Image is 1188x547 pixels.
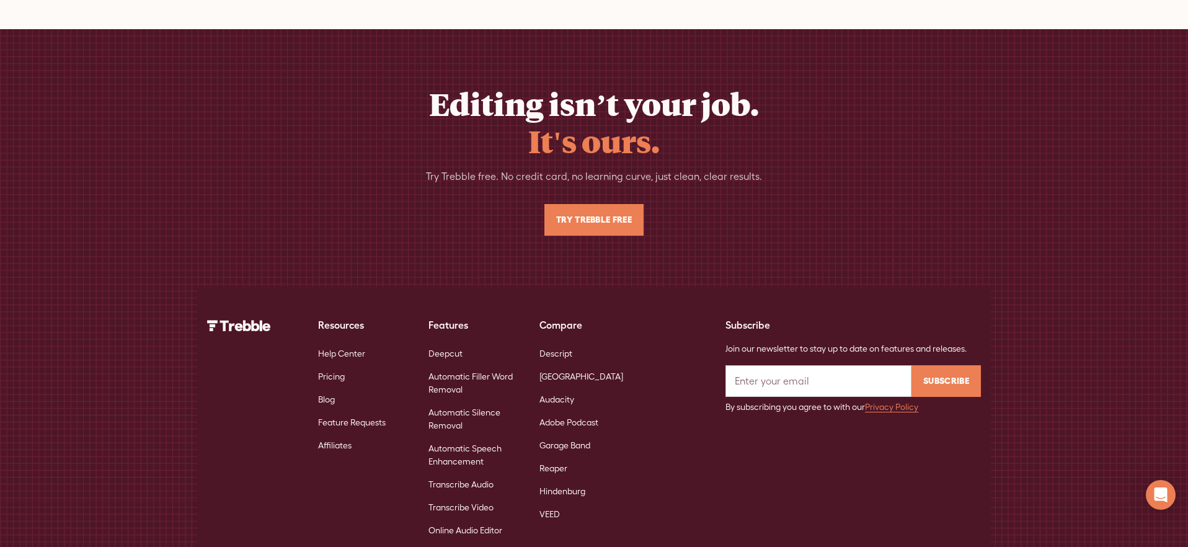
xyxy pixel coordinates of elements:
[539,503,560,526] a: VEED
[1146,480,1176,510] div: Open Intercom Messenger
[528,120,660,161] span: It's ours.
[318,388,335,411] a: Blog
[207,320,271,331] img: Trebble Logo - AI Podcast Editor
[539,388,574,411] a: Audacity
[428,473,494,496] a: Transcribe Audio
[428,401,520,437] a: Automatic Silence Removal
[318,365,345,388] a: Pricing
[911,365,981,397] input: Subscribe
[725,365,911,397] input: Enter your email
[539,457,567,480] a: Reaper
[539,342,572,365] a: Descript
[428,496,494,519] a: Transcribe Video
[725,365,981,414] form: Email Form
[429,85,759,159] h2: Editing isn’t your job.
[539,365,623,388] a: [GEOGRAPHIC_DATA]
[539,411,598,434] a: Adobe Podcast
[318,318,409,332] div: Resources
[428,437,520,473] a: Automatic Speech Enhancement
[725,401,981,414] div: By subscribing you agree to with our
[318,342,365,365] a: Help Center
[426,169,762,184] div: Try Trebble free. No credit card, no learning curve, just clean, clear results.
[318,434,352,457] a: Affiliates
[318,411,386,434] a: Feature Requests
[865,402,918,412] a: Privacy Policy
[539,318,631,332] div: Compare
[428,342,463,365] a: Deepcut
[428,365,520,401] a: Automatic Filler Word Removal
[428,318,520,332] div: Features
[539,434,590,457] a: Garage Band
[428,519,502,542] a: Online Audio Editor
[725,342,981,355] div: Join our newsletter to stay up to date on features and releases.
[725,318,981,332] div: Subscribe
[544,204,644,236] a: Try Trebble Free
[539,480,585,503] a: Hindenburg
